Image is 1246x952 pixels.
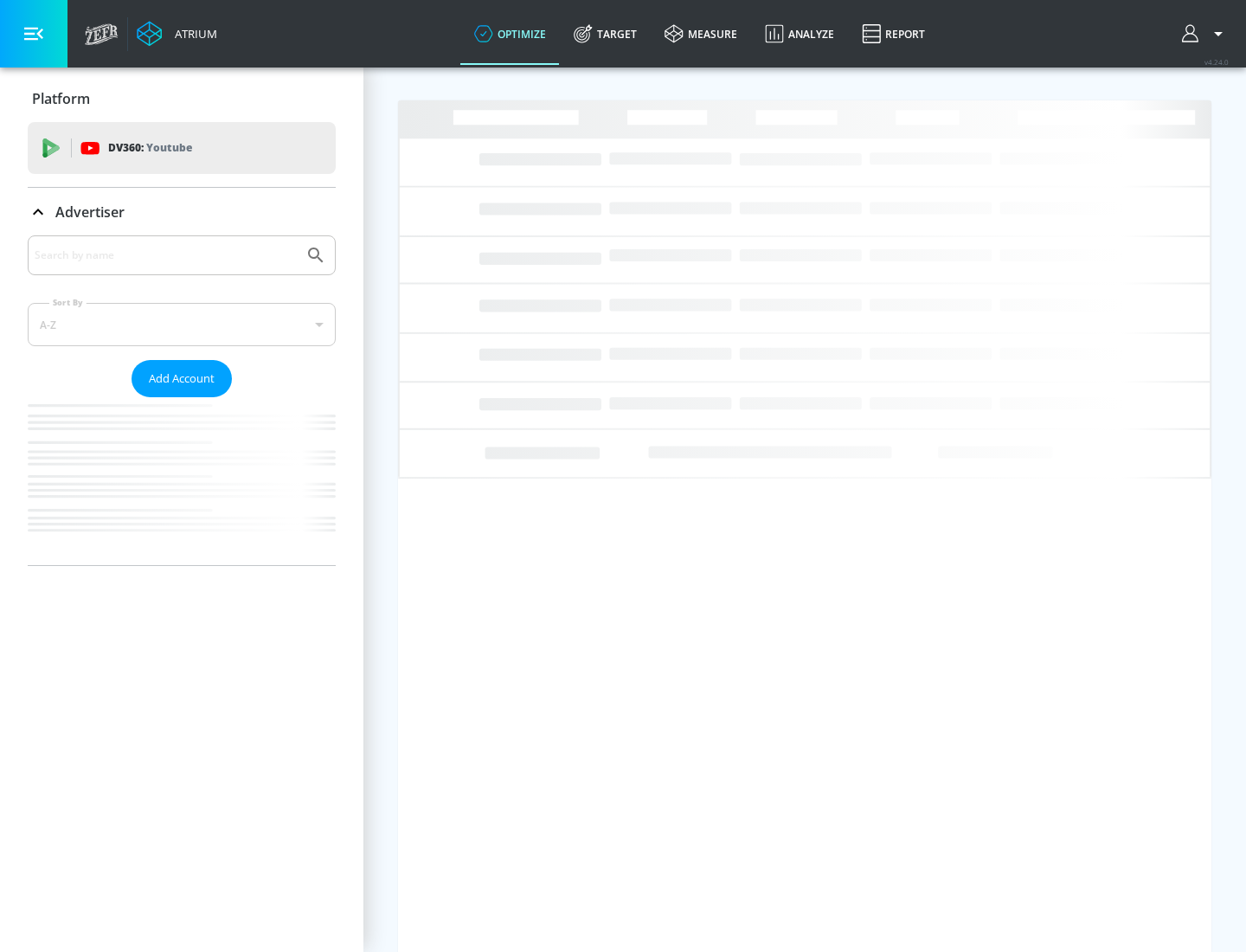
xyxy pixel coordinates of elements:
p: Platform [32,89,90,108]
p: Youtube [146,138,192,157]
a: Atrium [137,21,217,47]
span: v 4.24.0 [1204,57,1229,67]
a: Target [560,3,651,65]
div: Atrium [168,26,217,42]
div: Platform [28,74,336,123]
label: Sort By [49,297,87,308]
button: Add Account [132,360,232,397]
span: Add Account [149,369,215,389]
p: DV360: [108,138,192,158]
div: A-Z [28,303,336,346]
p: Advertiser [55,203,125,222]
a: Analyze [751,3,848,65]
a: measure [651,3,751,65]
a: Report [848,3,939,65]
div: DV360: Youtube [28,122,336,174]
a: optimize [460,3,560,65]
input: Search by name [35,244,297,267]
div: Advertiser [28,235,336,565]
nav: list of Advertiser [28,397,336,565]
div: Advertiser [28,188,336,236]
